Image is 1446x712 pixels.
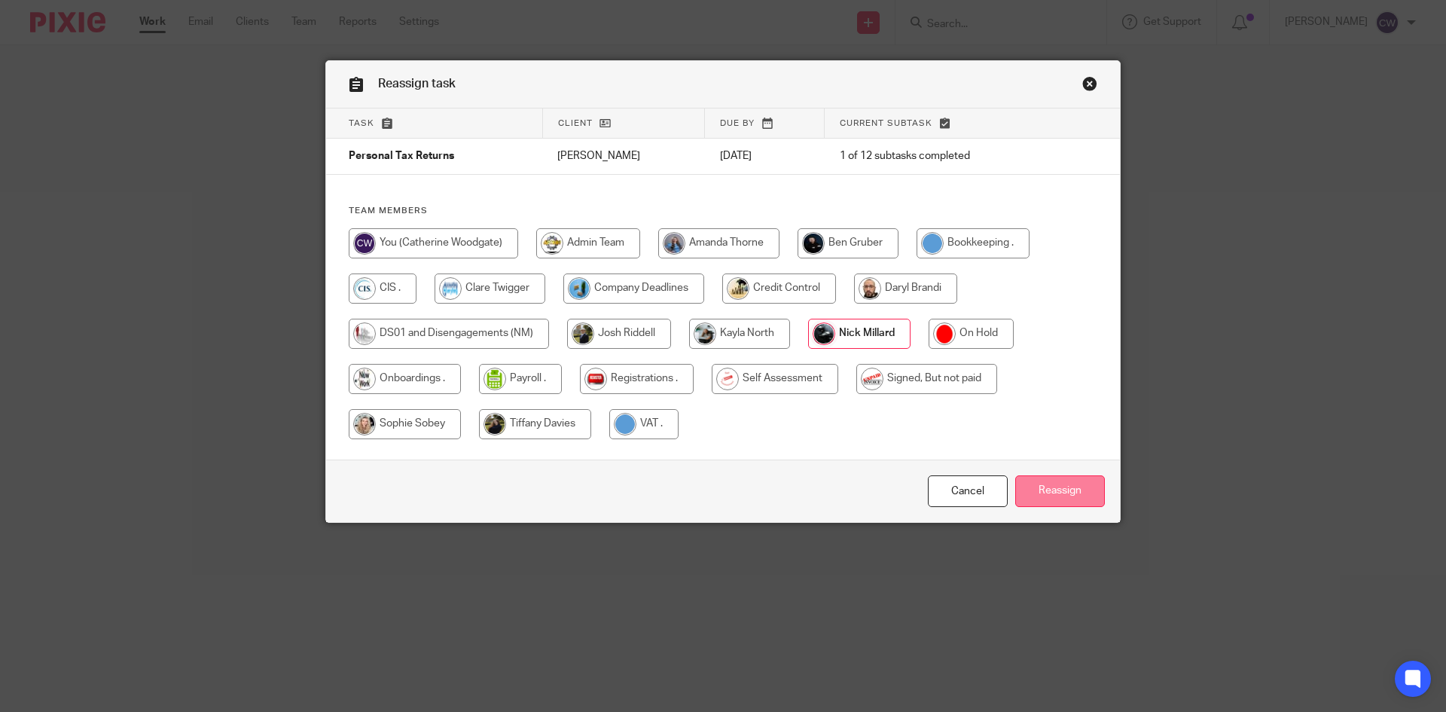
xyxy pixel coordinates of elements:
span: Client [558,119,593,127]
h4: Team members [349,205,1097,217]
a: Close this dialog window [928,475,1008,508]
span: Task [349,119,374,127]
td: 1 of 12 subtasks completed [825,139,1055,175]
input: Reassign [1015,475,1105,508]
span: Reassign task [378,78,456,90]
span: Due by [720,119,755,127]
a: Close this dialog window [1082,76,1097,96]
p: [DATE] [720,148,810,163]
p: [PERSON_NAME] [557,148,689,163]
span: Personal Tax Returns [349,151,454,162]
span: Current subtask [840,119,932,127]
